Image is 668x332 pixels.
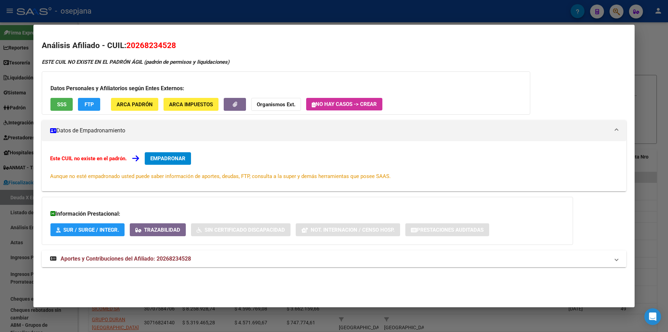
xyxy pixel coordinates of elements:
mat-expansion-panel-header: Datos de Empadronamiento [42,120,626,141]
span: SSS [57,101,66,108]
span: No hay casos -> Crear [312,101,377,107]
button: SSS [50,98,73,111]
button: Not. Internacion / Censo Hosp. [296,223,400,236]
span: ARCA Padrón [117,101,153,108]
strong: Organismos Ext. [257,101,295,108]
mat-panel-title: Datos de Empadronamiento [50,126,610,135]
h3: Datos Personales y Afiliatorios según Entes Externos: [50,84,522,93]
button: Sin Certificado Discapacidad [191,223,291,236]
span: Aunque no esté empadronado usted puede saber información de aportes, deudas, FTP, consulta a la s... [50,173,391,179]
button: ARCA Padrón [111,98,158,111]
div: Open Intercom Messenger [644,308,661,325]
button: Organismos Ext. [251,98,301,111]
span: FTP [85,101,94,108]
button: EMPADRONAR [145,152,191,165]
span: 20268234528 [126,41,176,50]
button: ARCA Impuestos [164,98,218,111]
span: ARCA Impuestos [169,101,213,108]
span: Not. Internacion / Censo Hosp. [311,227,395,233]
mat-expansion-panel-header: Aportes y Contribuciones del Afiliado: 20268234528 [42,250,626,267]
button: FTP [78,98,100,111]
strong: Este CUIL no existe en el padrón. [50,155,127,162]
button: No hay casos -> Crear [306,98,382,110]
button: Trazabilidad [130,223,186,236]
strong: ESTE CUIL NO EXISTE EN EL PADRÓN ÁGIL (padrón de permisos y liquidaciones) [42,59,229,65]
h3: Información Prestacional: [50,210,564,218]
div: Datos de Empadronamiento [42,141,626,191]
span: Sin Certificado Discapacidad [205,227,285,233]
span: EMPADRONAR [150,155,185,162]
span: Trazabilidad [144,227,180,233]
span: Aportes y Contribuciones del Afiliado: 20268234528 [61,255,191,262]
h2: Análisis Afiliado - CUIL: [42,40,626,52]
button: Prestaciones Auditadas [405,223,489,236]
button: SUR / SURGE / INTEGR. [50,223,125,236]
span: Prestaciones Auditadas [417,227,484,233]
span: SUR / SURGE / INTEGR. [63,227,119,233]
